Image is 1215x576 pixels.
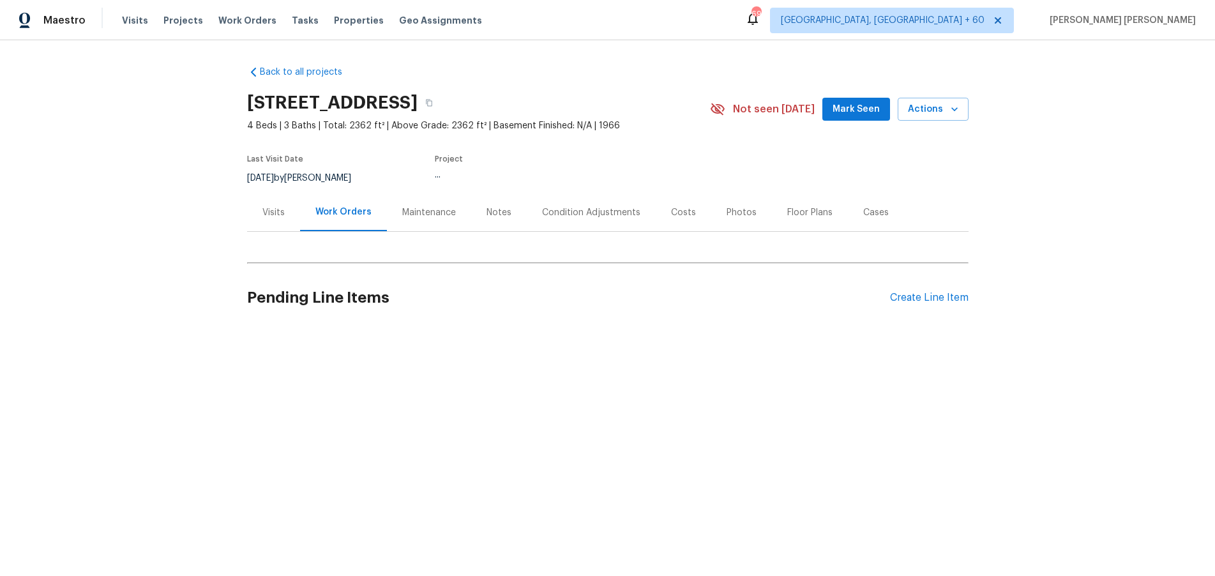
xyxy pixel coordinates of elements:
[542,206,640,219] div: Condition Adjustments
[733,103,815,116] span: Not seen [DATE]
[890,292,969,304] div: Create Line Item
[1045,14,1196,27] span: [PERSON_NAME] [PERSON_NAME]
[787,206,833,219] div: Floor Plans
[727,206,757,219] div: Photos
[822,98,890,121] button: Mark Seen
[247,119,710,132] span: 4 Beds | 3 Baths | Total: 2362 ft² | Above Grade: 2362 ft² | Basement Finished: N/A | 1966
[418,91,441,114] button: Copy Address
[487,206,511,219] div: Notes
[402,206,456,219] div: Maintenance
[247,174,274,183] span: [DATE]
[399,14,482,27] span: Geo Assignments
[898,98,969,121] button: Actions
[671,206,696,219] div: Costs
[247,171,366,186] div: by [PERSON_NAME]
[292,16,319,25] span: Tasks
[247,96,418,109] h2: [STREET_ADDRESS]
[122,14,148,27] span: Visits
[247,268,890,328] h2: Pending Line Items
[247,155,303,163] span: Last Visit Date
[262,206,285,219] div: Visits
[833,102,880,117] span: Mark Seen
[43,14,86,27] span: Maestro
[247,66,370,79] a: Back to all projects
[781,14,985,27] span: [GEOGRAPHIC_DATA], [GEOGRAPHIC_DATA] + 60
[435,171,680,179] div: ...
[435,155,463,163] span: Project
[163,14,203,27] span: Projects
[315,206,372,218] div: Work Orders
[218,14,276,27] span: Work Orders
[751,8,760,20] div: 699
[908,102,958,117] span: Actions
[863,206,889,219] div: Cases
[334,14,384,27] span: Properties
